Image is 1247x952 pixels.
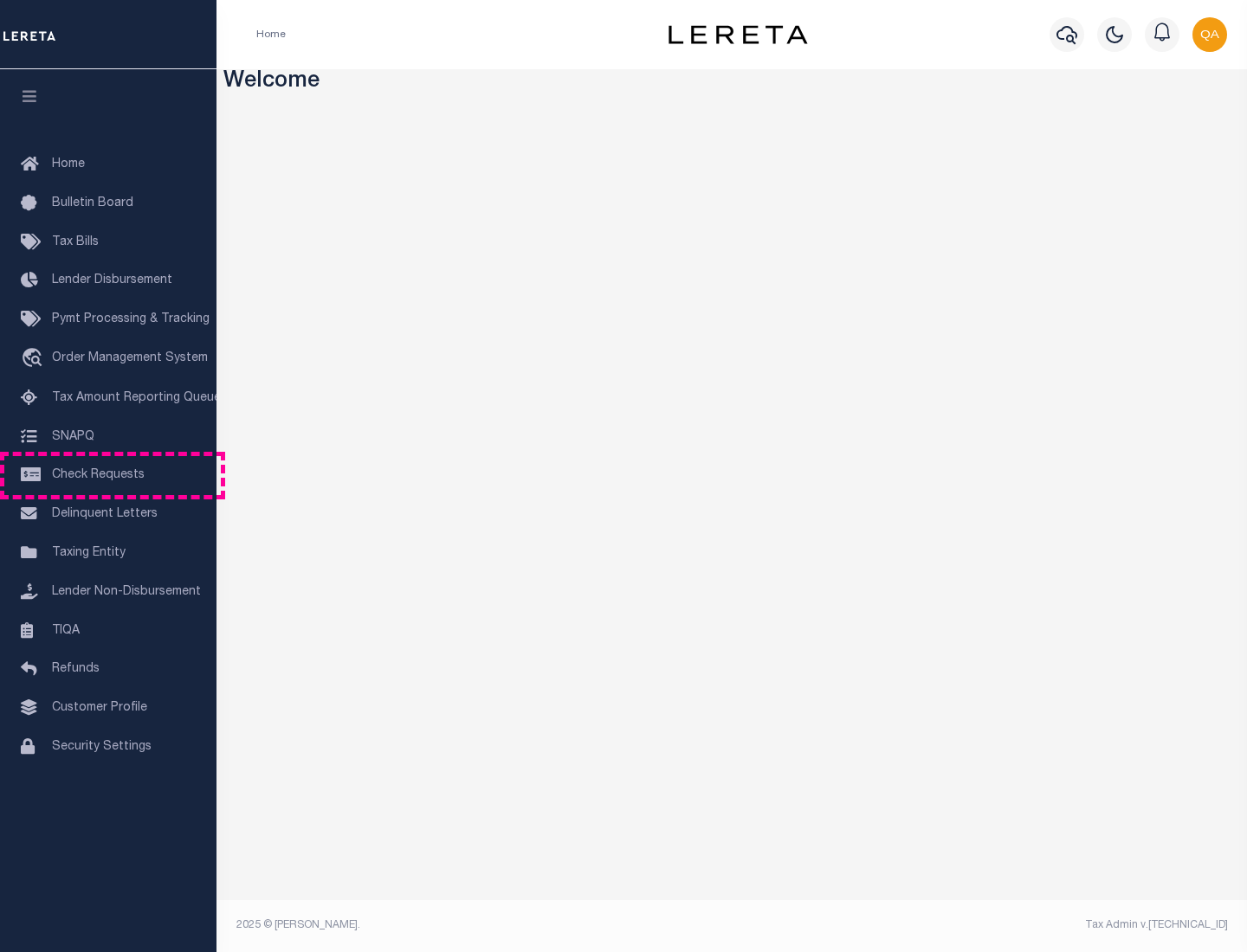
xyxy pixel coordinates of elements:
[52,586,201,598] span: Lender Non-Disbursement
[21,348,48,370] i: travel_explore
[52,469,145,481] span: Check Requests
[52,663,100,675] span: Refunds
[223,69,1241,96] h3: Welcome
[669,25,807,44] img: logo-dark.svg
[52,197,133,209] span: Bulletin Board
[52,741,152,753] span: Security Settings
[1192,17,1227,52] img: svg+xml;base64,PHN2ZyB4bWxucz0iaHR0cDovL3d3dy53My5vcmcvMjAwMC9zdmciIHBvaW50ZXItZXZlbnRzPSJub25lIi...
[745,917,1228,933] div: Tax Admin v.[TECHNICAL_ID]
[52,352,208,364] span: Order Management System
[52,236,99,248] span: Tax Bills
[256,27,286,42] li: Home
[52,274,172,286] span: Lender Disbursement
[52,392,221,404] span: Tax Amount Reporting Queue
[52,702,147,714] span: Customer Profile
[52,624,80,636] span: TIQA
[52,313,210,325] span: Pymt Processing & Tracking
[52,158,85,170] span: Home
[52,430,94,442] span: SNAPQ
[223,917,733,933] div: 2025 © [PERSON_NAME].
[52,508,158,520] span: Delinquent Letters
[52,547,126,559] span: Taxing Entity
